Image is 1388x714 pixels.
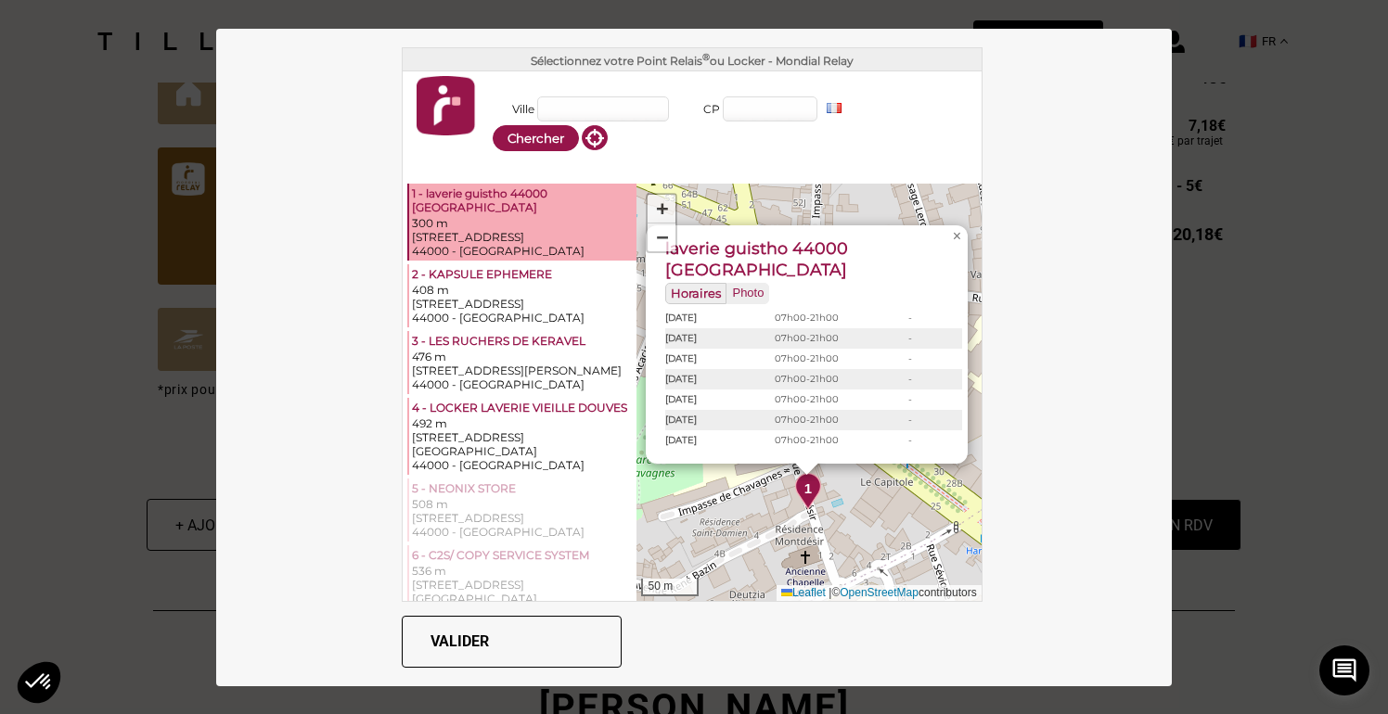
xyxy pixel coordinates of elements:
[702,51,710,63] sup: ®
[648,223,675,251] a: Zoom out
[493,125,579,151] button: Chercher
[858,308,962,328] td: -
[412,334,634,350] div: 3 - LES RUCHERS DE KERAVEL
[665,283,726,304] span: Horaires
[858,410,962,430] td: -
[678,102,720,116] label: CP
[412,548,634,564] div: 6 - C2S/ COPY SERVICE SYSTEM
[665,238,962,283] div: laverie guistho 44000 [GEOGRAPHIC_DATA]
[403,48,982,71] div: Sélectionnez votre Point Relais ou Locker - Mondial Relay
[412,363,634,377] div: [STREET_ADDRESS][PERSON_NAME]
[412,401,634,416] div: 4 - LOCKER LAVERIE VIEILLE DOUVES
[412,283,634,297] div: 408 m
[777,585,982,601] div: © contributors
[412,525,634,539] div: 44000 - [GEOGRAPHIC_DATA]
[412,244,634,258] div: 44000 - [GEOGRAPHIC_DATA]
[953,228,961,244] span: ×
[412,458,634,472] div: 44000 - [GEOGRAPHIC_DATA]
[726,283,769,304] span: Photo
[754,369,858,389] td: 07h00-21h00
[665,328,754,349] th: [DATE]
[754,430,858,451] td: 07h00-21h00
[827,103,842,113] img: FR
[641,579,699,595] div: 50 m
[858,430,962,451] td: -
[945,225,968,248] a: Close popup
[665,410,754,430] th: [DATE]
[858,369,962,389] td: -
[665,308,754,328] th: [DATE]
[840,586,919,599] a: OpenStreetMap
[412,430,634,458] div: [STREET_ADDRESS][GEOGRAPHIC_DATA]
[493,102,534,116] label: Ville
[412,578,634,606] div: [STREET_ADDRESS][GEOGRAPHIC_DATA]
[829,586,831,599] span: |
[754,328,858,349] td: 07h00-21h00
[665,389,754,410] th: [DATE]
[412,230,634,244] div: [STREET_ADDRESS]
[656,225,668,249] span: −
[858,389,962,410] td: -
[412,377,634,391] div: 44000 - [GEOGRAPHIC_DATA]
[412,497,634,511] div: 508 m
[787,473,829,515] div: 1
[412,297,634,311] div: [STREET_ADDRESS]
[412,216,634,230] div: 300 m
[804,478,812,500] span: 1
[754,308,858,328] td: 07h00-21h00
[412,186,634,216] div: 1 - laverie guistho 44000 [GEOGRAPHIC_DATA]
[656,197,668,220] span: +
[781,586,826,599] a: Leaflet
[665,349,754,369] th: [DATE]
[858,349,962,369] td: -
[412,350,634,363] div: 476 m
[665,369,754,389] th: [DATE]
[858,328,962,349] td: -
[412,267,634,283] div: 2 - KAPSULE EPHEMERE
[412,481,634,497] div: 5 - NEONIX STORE
[665,430,754,451] th: [DATE]
[412,416,634,430] div: 492 m
[412,564,634,578] div: 536 m
[412,311,634,325] div: 44000 - [GEOGRAPHIC_DATA]
[795,473,821,510] img: pointsrelais_pin.png
[754,349,858,369] td: 07h00-21h00
[402,616,622,668] button: Valider
[412,511,634,525] div: [STREET_ADDRESS]
[754,410,858,430] td: 07h00-21h00
[754,389,858,410] td: 07h00-21h00
[648,195,675,223] a: Zoom in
